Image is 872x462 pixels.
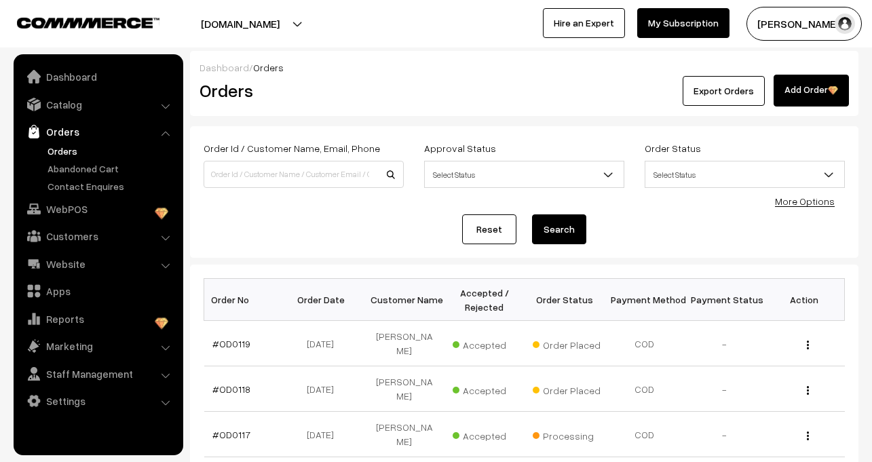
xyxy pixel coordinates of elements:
span: Order Placed [533,380,601,398]
img: Menu [807,386,809,395]
h2: Orders [200,80,402,101]
th: Order No [204,279,284,321]
button: [DOMAIN_NAME] [153,7,327,41]
td: COD [605,321,685,366]
span: Processing [533,425,601,443]
a: My Subscription [637,8,729,38]
td: [DATE] [284,366,364,412]
a: #OD0117 [212,429,250,440]
span: Select Status [645,163,844,187]
a: Catalog [17,92,178,117]
input: Order Id / Customer Name / Customer Email / Customer Phone [204,161,404,188]
a: Orders [17,119,178,144]
td: [DATE] [284,321,364,366]
td: [PERSON_NAME] [364,321,444,366]
a: Apps [17,279,178,303]
td: COD [605,412,685,457]
button: [PERSON_NAME] [746,7,862,41]
th: Customer Name [364,279,444,321]
img: Menu [807,431,809,440]
th: Order Date [284,279,364,321]
span: Accepted [453,380,520,398]
button: Export Orders [683,76,765,106]
td: - [685,412,765,457]
a: WebPOS [17,197,178,221]
th: Accepted / Rejected [444,279,525,321]
span: Accepted [453,334,520,352]
img: Menu [807,341,809,349]
th: Action [765,279,845,321]
a: Settings [17,389,178,413]
a: #OD0119 [212,338,250,349]
label: Order Status [645,141,701,155]
th: Order Status [525,279,605,321]
span: Select Status [424,161,624,188]
span: Orders [253,62,284,73]
a: #OD0118 [212,383,250,395]
img: user [835,14,855,34]
td: - [685,366,765,412]
td: [PERSON_NAME] [364,412,444,457]
img: COMMMERCE [17,18,159,28]
a: More Options [775,195,835,207]
a: Add Order [774,75,849,107]
td: [DATE] [284,412,364,457]
a: Reset [462,214,516,244]
span: Select Status [425,163,624,187]
a: Website [17,252,178,276]
div: / [200,60,849,75]
a: Marketing [17,334,178,358]
button: Search [532,214,586,244]
a: Staff Management [17,362,178,386]
a: Contact Enquires [44,179,178,193]
a: Hire an Expert [543,8,625,38]
td: COD [605,366,685,412]
a: Dashboard [17,64,178,89]
span: Select Status [645,161,845,188]
label: Approval Status [424,141,496,155]
td: - [685,321,765,366]
a: Dashboard [200,62,249,73]
label: Order Id / Customer Name, Email, Phone [204,141,380,155]
a: Customers [17,224,178,248]
td: [PERSON_NAME] [364,366,444,412]
a: Abandoned Cart [44,161,178,176]
a: Reports [17,307,178,331]
span: Order Placed [533,334,601,352]
a: Orders [44,144,178,158]
span: Accepted [453,425,520,443]
th: Payment Method [605,279,685,321]
th: Payment Status [685,279,765,321]
a: COMMMERCE [17,14,136,30]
